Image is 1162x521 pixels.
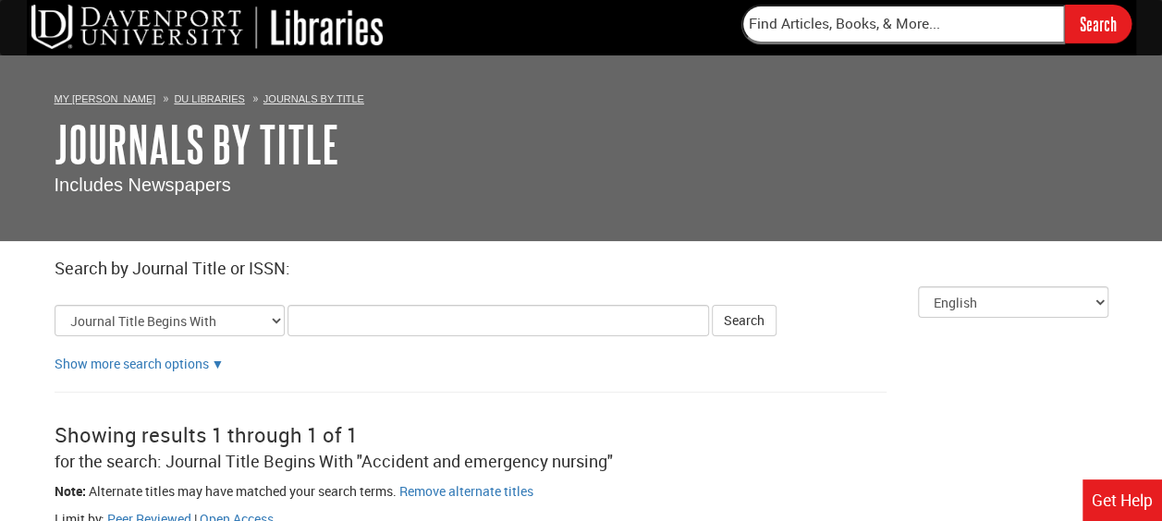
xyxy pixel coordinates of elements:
span: Showing results 1 through 1 of 1 [55,421,358,448]
h2: Search by Journal Title or ISSN: [55,260,1108,278]
input: Search [1065,5,1131,42]
p: Includes Newspapers [55,172,1108,199]
img: DU Libraries [31,5,383,49]
input: Find Articles, Books, & More... [741,5,1065,43]
a: Get Help [1082,479,1162,521]
a: Show more search options [212,355,225,372]
span: Note: [55,482,86,500]
a: My [PERSON_NAME] [55,93,156,104]
span: for the search: Journal Title Begins With "Accident and emergency nursing" [55,450,613,472]
a: Remove alternate titles [399,482,533,500]
a: Show more search options [55,355,209,372]
a: DU Libraries [174,93,244,104]
a: Journals By Title [55,115,339,173]
ol: Breadcrumbs [55,89,1108,107]
span: Alternate titles may have matched your search terms. [89,482,397,500]
a: Journals By Title [263,93,364,104]
button: Search [712,305,777,336]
